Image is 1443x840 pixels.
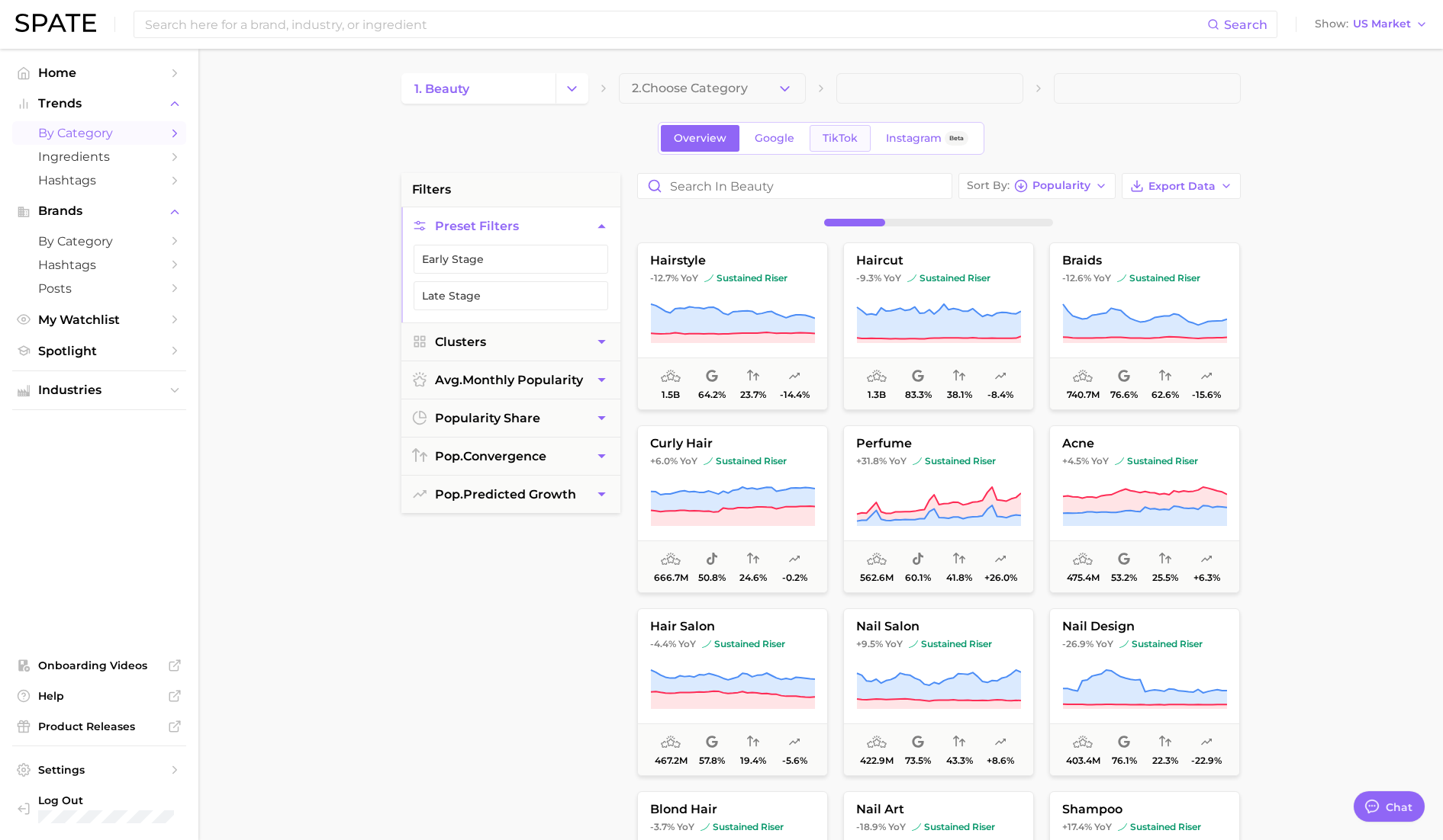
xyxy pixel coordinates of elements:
[742,125,807,152] a: Google
[38,659,160,672] span: Onboarding Videos
[38,204,160,218] span: Brands
[1193,572,1219,583] span: +6.3%
[1065,755,1100,766] span: 403.4m
[706,367,718,386] span: popularity share: Google
[1073,733,1093,752] span: average monthly popularity: Very High Popularity
[1117,274,1126,283] img: sustained riser
[662,390,680,400] span: 1.5b
[1110,390,1138,400] span: 76.6%
[12,685,186,707] a: Help
[38,720,160,733] span: Product Releases
[435,219,519,233] span: Preset Filters
[701,821,784,833] span: sustained riser
[945,755,972,766] span: 43.3%
[912,733,924,752] span: popularity share: Google
[638,174,952,198] input: Search in beauty
[435,487,463,502] abbr: popularity index
[912,821,995,833] span: sustained riser
[888,821,906,833] span: YoY
[1094,272,1111,284] span: YoY
[12,253,186,277] a: Hashtags
[1311,14,1432,34] button: ShowUS Market
[1200,550,1213,569] span: popularity predicted growth: Very Likely
[1115,457,1124,466] img: sustained riser
[788,550,800,569] span: popularity predicted growth: Very Unlikely
[650,821,675,832] span: -3.7%
[912,822,921,832] img: sustained riser
[12,379,186,402] button: Industries
[994,550,1007,569] span: popularity predicted growth: Very Likely
[38,97,160,111] span: Trends
[12,200,186,223] button: Brands
[12,715,186,738] a: Product Releases
[1224,18,1267,32] span: Search
[681,272,698,284] span: YoY
[1050,803,1239,816] span: shampoo
[984,572,1016,583] span: +26.0%
[677,821,694,833] span: YoY
[953,367,965,386] span: popularity convergence: Low Convergence
[810,125,871,152] a: TikTok
[698,390,726,400] span: 64.2%
[1148,180,1216,193] span: Export Data
[747,733,759,752] span: popularity convergence: Very Low Convergence
[1066,572,1099,583] span: 475.4m
[435,487,576,502] span: predicted growth
[12,145,186,168] a: Ingredients
[414,82,469,96] span: 1. beauty
[958,173,1116,199] button: Sort ByPopularity
[38,383,160,397] span: Industries
[414,245,608,274] button: Early Stage
[856,272,881,284] span: -9.3%
[650,272,678,284] span: -12.7%
[435,411,540,425] span: popularity share
[401,476,620,513] button: pop.predicted growth
[1091,455,1109,467] span: YoY
[706,733,718,752] span: popularity share: Google
[1122,173,1241,199] button: Export Data
[12,339,186,363] a: Spotlight
[653,572,688,583] span: 666.7m
[661,733,681,752] span: average monthly popularity: Very High Popularity
[884,272,901,284] span: YoY
[1200,733,1213,752] span: popularity predicted growth: Very Unlikely
[994,367,1007,386] span: popularity predicted growth: Uncertain
[12,758,186,781] a: Settings
[1118,367,1130,386] span: popularity share: Google
[739,572,767,583] span: 24.6%
[844,254,1033,268] span: haircut
[788,733,800,752] span: popularity predicted growth: Uncertain
[637,608,828,776] button: hair salon-4.4% YoYsustained risersustained riser467.2m57.8%19.4%-5.6%
[1159,367,1171,386] span: popularity convergence: High Convergence
[886,132,942,145] span: Instagram
[661,550,681,569] span: average monthly popularity: Very High Popularity
[654,755,687,766] span: 467.2m
[912,367,924,386] span: popularity share: Google
[1094,821,1112,833] span: YoY
[401,438,620,475] button: pop.convergence
[38,313,160,327] span: My Watchlist
[740,755,766,766] span: 19.4%
[1118,822,1127,832] img: sustained riser
[704,274,713,283] img: sustained riser
[706,550,718,569] span: popularity share: TikTok
[843,425,1034,593] button: perfume+31.8% YoYsustained risersustained riser562.6m60.1%41.8%+26.0%
[1062,272,1091,284] span: -12.6%
[889,455,907,467] span: YoY
[650,455,678,466] span: +6.0%
[702,640,711,649] img: sustained riser
[953,550,965,569] span: popularity convergence: Medium Convergence
[38,258,160,272] span: Hashtags
[38,149,160,164] span: Ingredients
[1159,550,1171,569] span: popularity convergence: Low Convergence
[38,234,160,248] span: by Category
[987,390,1013,400] span: -8.4%
[1152,390,1179,400] span: 62.6%
[856,638,883,649] span: +9.5%
[1315,20,1348,28] span: Show
[638,437,827,450] span: curly hair
[650,638,676,649] span: -4.4%
[401,361,620,399] button: avg.monthly popularity
[1118,550,1130,569] span: popularity share: Google
[1152,572,1178,583] span: 25.5%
